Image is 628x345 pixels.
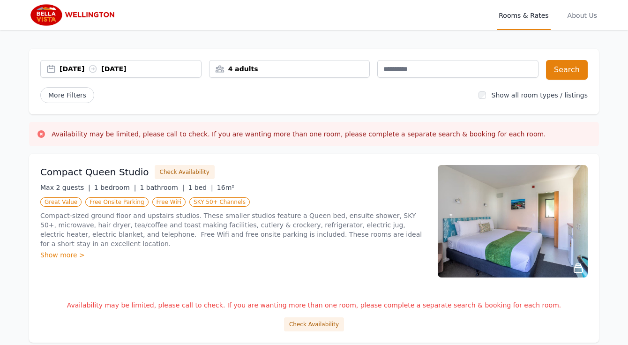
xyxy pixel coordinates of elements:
[40,300,588,310] p: Availability may be limited, please call to check. If you are wanting more than one room, please ...
[94,184,136,191] span: 1 bedroom |
[140,184,184,191] span: 1 bathroom |
[209,64,370,74] div: 4 adults
[40,250,426,260] div: Show more >
[40,184,90,191] span: Max 2 guests |
[188,184,213,191] span: 1 bed |
[52,129,546,139] h3: Availability may be limited, please call to check. If you are wanting more than one room, please ...
[492,91,588,99] label: Show all room types / listings
[189,197,250,207] span: SKY 50+ Channels
[29,4,119,26] img: Bella Vista Wellington
[40,165,149,179] h3: Compact Queen Studio
[152,197,186,207] span: Free WiFi
[284,317,344,331] button: Check Availability
[40,87,94,103] span: More Filters
[60,64,201,74] div: [DATE] [DATE]
[40,211,426,248] p: Compact-sized ground floor and upstairs studios. These smaller studios feature a Queen bed, ensui...
[85,197,148,207] span: Free Onsite Parking
[155,165,215,179] button: Check Availability
[217,184,234,191] span: 16m²
[40,197,82,207] span: Great Value
[546,60,588,80] button: Search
